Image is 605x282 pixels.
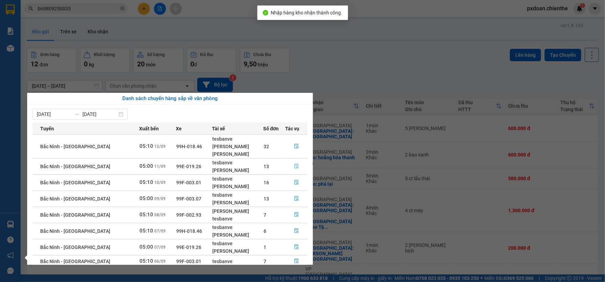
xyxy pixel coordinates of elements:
[176,144,202,149] span: 99H-018.46
[37,110,71,118] input: Từ ngày
[139,228,153,234] span: 05:10
[154,196,166,201] span: 09/09
[212,191,263,199] div: tesbanve
[139,125,159,132] span: Xuất bến
[176,228,202,234] span: 99H-018.46
[285,226,307,237] button: file-done
[212,258,263,265] div: tesbanve
[212,240,263,247] div: tesbanve
[154,213,166,217] span: 08/09
[285,256,307,267] button: file-done
[212,143,263,150] div: [PERSON_NAME]
[139,258,153,264] span: 05:10
[40,180,110,185] span: Bắc Ninh - [GEOGRAPHIC_DATA]
[40,196,110,202] span: Bắc Ninh - [GEOGRAPHIC_DATA]
[154,245,166,250] span: 07/09
[285,141,307,152] button: file-done
[294,144,299,149] span: file-done
[285,161,307,172] button: file-done
[294,228,299,234] span: file-done
[82,110,117,118] input: Đến ngày
[264,180,269,185] span: 16
[294,164,299,169] span: file-done
[264,164,269,169] span: 13
[264,196,269,202] span: 13
[212,166,263,174] div: [PERSON_NAME]
[212,150,263,158] div: [PERSON_NAME]
[139,244,153,250] span: 05:00
[74,111,80,117] span: swap-right
[264,228,266,234] span: 6
[264,245,266,250] span: 1
[212,231,263,239] div: [PERSON_NAME]
[139,211,153,218] span: 05:10
[176,164,201,169] span: 99E-019.26
[285,125,299,132] span: Tác vụ
[294,259,299,264] span: file-done
[212,207,263,215] div: [PERSON_NAME]
[154,164,166,169] span: 11/09
[176,245,201,250] span: 99E-019.26
[264,212,266,218] span: 7
[263,10,268,15] span: check-circle
[40,125,54,132] span: Tuyến
[176,180,201,185] span: 99F-003.01
[139,195,153,202] span: 05:00
[212,224,263,231] div: tesbanve
[176,196,201,202] span: 99F-003.07
[212,135,263,143] div: tesbanve
[40,144,110,149] span: Bắc Ninh - [GEOGRAPHIC_DATA]
[294,212,299,218] span: file-done
[154,144,166,149] span: 12/09
[212,175,263,183] div: tesbanve
[40,228,110,234] span: Bắc Ninh - [GEOGRAPHIC_DATA]
[285,209,307,220] button: file-done
[212,215,263,223] div: tesbanve
[33,95,307,103] div: Danh sách chuyến hàng sắp về văn phòng
[40,164,110,169] span: Bắc Ninh - [GEOGRAPHIC_DATA]
[176,259,201,264] span: 99F-003.01
[294,180,299,185] span: file-done
[154,229,166,234] span: 07/09
[212,247,263,255] div: [PERSON_NAME]
[40,245,110,250] span: Bắc Ninh - [GEOGRAPHIC_DATA]
[139,179,153,185] span: 05:10
[263,125,279,132] span: Số đơn
[40,212,110,218] span: Bắc Ninh - [GEOGRAPHIC_DATA]
[294,196,299,202] span: file-done
[212,199,263,206] div: [PERSON_NAME]
[212,183,263,190] div: [PERSON_NAME]
[264,144,269,149] span: 32
[139,143,153,149] span: 05:10
[285,177,307,188] button: file-done
[176,212,201,218] span: 99F-002.93
[176,125,182,132] span: Xe
[264,259,266,264] span: 7
[285,242,307,253] button: file-done
[212,125,225,132] span: Tài xế
[40,259,110,264] span: Bắc Ninh - [GEOGRAPHIC_DATA]
[139,163,153,169] span: 05:00
[271,10,343,15] span: Nhập hàng kho nhận thành công.
[285,193,307,204] button: file-done
[74,111,80,117] span: to
[154,259,166,264] span: 06/09
[154,180,166,185] span: 10/09
[294,245,299,250] span: file-done
[212,159,263,166] div: tesbanve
